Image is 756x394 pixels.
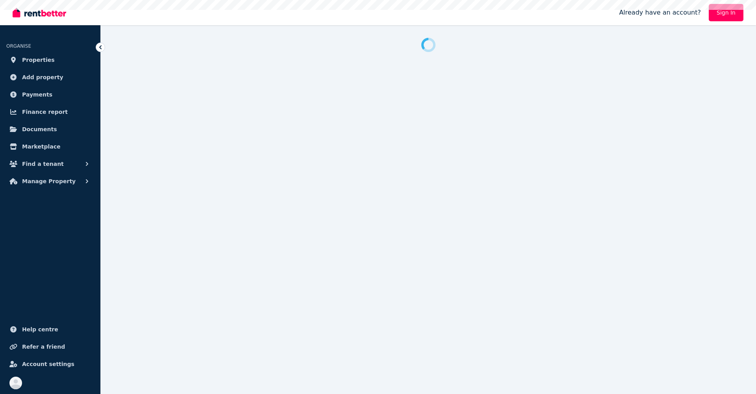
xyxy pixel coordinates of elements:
span: Manage Property [22,177,76,186]
img: RentBetter [13,7,66,19]
a: Documents [6,121,94,137]
span: Payments [22,90,52,99]
a: Properties [6,52,94,68]
button: Manage Property [6,173,94,189]
span: Already have an account? [619,8,701,17]
a: Marketplace [6,139,94,154]
span: Find a tenant [22,159,64,169]
a: Help centre [6,322,94,337]
span: Finance report [22,107,68,117]
span: Help centre [22,325,58,334]
span: Documents [22,125,57,134]
span: Marketplace [22,142,60,151]
a: Add property [6,69,94,85]
a: Refer a friend [6,339,94,355]
a: Sign In [709,4,743,21]
span: Refer a friend [22,342,65,351]
a: Payments [6,87,94,102]
a: Account settings [6,356,94,372]
span: Account settings [22,359,74,369]
span: Properties [22,55,55,65]
button: Find a tenant [6,156,94,172]
span: Add property [22,72,63,82]
span: ORGANISE [6,43,31,49]
a: Finance report [6,104,94,120]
